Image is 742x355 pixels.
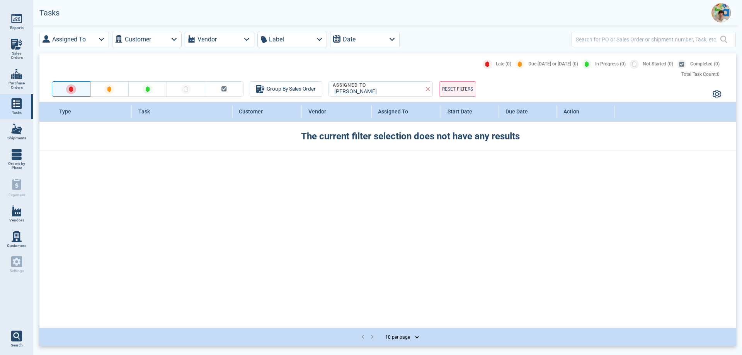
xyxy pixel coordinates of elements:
[576,34,720,45] input: Search for PO or Sales Order or shipment number, Task, etc.
[6,81,27,90] span: Purchase Orders
[11,206,22,216] img: menu_icon
[563,108,579,115] span: Action
[11,98,22,109] img: menu_icon
[6,161,27,170] span: Orders by Phase
[125,34,151,45] label: Customer
[6,51,27,60] span: Sales Orders
[112,32,182,47] button: Customer
[358,332,377,342] nav: pagination navigation
[690,62,720,67] span: Completed (0)
[11,13,22,24] img: menu_icon
[138,108,150,115] span: Task
[11,149,22,160] img: menu_icon
[332,83,367,88] legend: Assigned To
[52,34,86,45] label: Assigned To
[528,62,578,67] span: Due [DATE] or [DATE] (0)
[185,32,254,47] button: Vendor
[11,69,22,79] img: menu_icon
[643,62,673,67] span: Not Started (0)
[7,136,26,141] span: Shipments
[59,108,71,115] span: Type
[11,343,23,348] span: Search
[7,244,26,248] span: Customers
[39,32,109,47] button: Assigned To
[378,108,408,115] span: Assigned To
[711,3,731,22] img: Avatar
[496,62,511,67] span: Late (0)
[197,34,217,45] label: Vendor
[332,89,426,95] div: [PERSON_NAME]
[330,32,400,47] button: Date
[308,108,326,115] span: Vendor
[681,72,720,77] div: Total Task Count: 0
[39,9,60,17] h2: Tasks
[9,218,24,223] span: Vendors
[239,108,263,115] span: Customer
[257,32,327,47] button: Label
[595,62,626,67] span: In Progress (0)
[11,231,22,242] img: menu_icon
[448,108,472,115] span: Start Date
[256,84,316,94] div: Group By Sales Order
[250,81,322,97] button: Group By Sales Order
[12,111,22,115] span: Tasks
[11,39,22,50] img: menu_icon
[11,123,22,134] img: menu_icon
[439,81,476,97] button: RESET FILTERS
[505,108,528,115] span: Due Date
[343,34,356,45] label: Date
[10,26,24,30] span: Reports
[269,34,284,45] label: Label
